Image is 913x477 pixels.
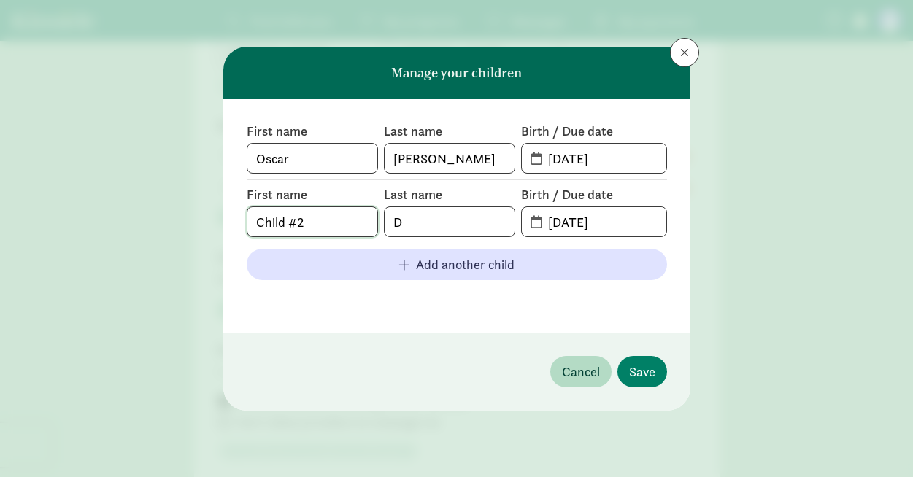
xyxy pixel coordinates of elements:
input: MM-DD-YYYY [539,207,666,236]
label: First name [247,123,378,140]
span: Cancel [562,362,600,381]
button: Save [617,356,667,387]
label: Last name [384,123,515,140]
label: Birth / Due date [521,186,666,203]
label: First name [247,186,378,203]
label: Birth / Due date [521,123,666,140]
label: Last name [384,186,515,203]
h6: Manage your children [391,66,522,80]
span: Add another child [416,255,515,274]
button: Add another child [247,249,667,280]
button: Cancel [550,356,612,387]
input: MM-DD-YYYY [539,144,666,173]
span: Save [629,362,655,381]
